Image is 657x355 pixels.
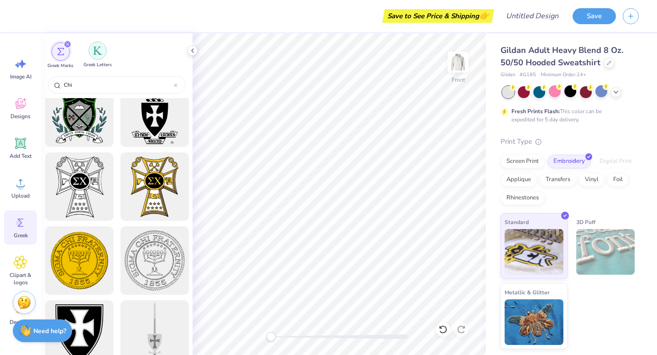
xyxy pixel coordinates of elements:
[452,76,465,84] div: Front
[83,42,112,69] button: filter button
[14,232,28,239] span: Greek
[479,10,489,21] span: 👉
[607,173,629,187] div: Foil
[520,71,536,79] span: # G185
[47,63,73,69] span: Greek Marks
[511,108,560,115] strong: Fresh Prints Flash:
[63,80,174,89] input: Try "Alpha"
[10,73,31,80] span: Image AI
[541,71,586,79] span: Minimum Order: 24 +
[33,327,66,335] strong: Need help?
[505,287,550,297] span: Metallic & Glitter
[540,173,576,187] div: Transfers
[47,42,73,69] button: filter button
[505,229,563,275] img: Standard
[594,155,638,168] div: Digital Print
[505,299,563,345] img: Metallic & Glitter
[10,318,31,326] span: Decorate
[83,42,112,68] div: filter for Greek Letters
[505,217,529,227] span: Standard
[547,155,591,168] div: Embroidery
[449,53,467,71] img: Front
[57,48,64,55] img: Greek Marks Image
[501,173,537,187] div: Applique
[10,113,31,120] span: Designs
[576,229,635,275] img: 3D Puff
[501,45,623,68] span: Gildan Adult Heavy Blend 8 Oz. 50/50 Hooded Sweatshirt
[47,42,73,69] div: filter for Greek Marks
[501,71,515,79] span: Gildan
[573,8,616,24] button: Save
[501,155,545,168] div: Screen Print
[93,46,102,55] img: Greek Letters Image
[266,332,276,341] div: Accessibility label
[10,152,31,160] span: Add Text
[579,173,605,187] div: Vinyl
[576,217,595,227] span: 3D Puff
[385,9,492,23] div: Save to See Price & Shipping
[499,7,566,25] input: Untitled Design
[501,136,639,147] div: Print Type
[83,62,112,68] span: Greek Letters
[5,271,36,286] span: Clipart & logos
[511,107,624,124] div: This color can be expedited for 5 day delivery.
[11,192,30,199] span: Upload
[501,191,545,205] div: Rhinestones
